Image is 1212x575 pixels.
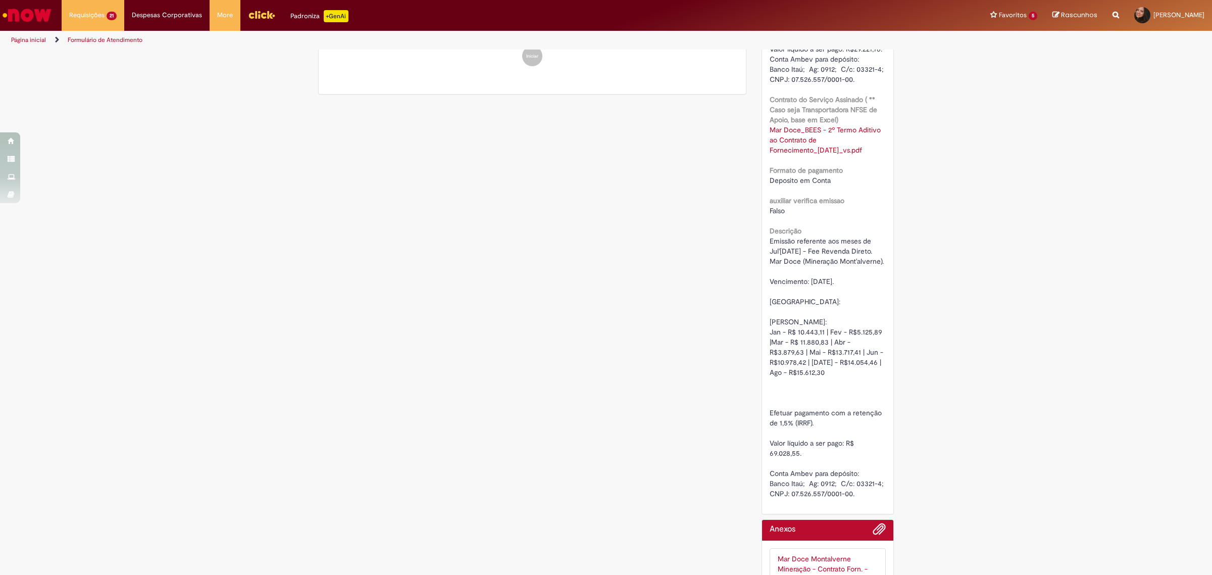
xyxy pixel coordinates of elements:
[770,196,844,205] b: auxiliar verifica emissao
[770,236,896,498] span: Emissão referente aos meses de Jul'[DATE] - Fee Revenda Direto. Mar Doce (Mineração Mont'alverne)...
[999,10,1027,20] span: Favoritos
[324,10,348,22] p: +GenAi
[1153,11,1204,19] span: [PERSON_NAME]
[132,10,202,20] span: Despesas Corporativas
[290,10,348,22] div: Padroniza
[1,5,53,25] img: ServiceNow
[1061,10,1097,20] span: Rascunhos
[107,12,117,20] span: 21
[770,125,883,155] a: Download de Mar Doce_BEES - 2º Termo Aditivo ao Contrato de Fornecimento_23.04.24_vs.pdf
[8,31,800,50] ul: Trilhas de página
[770,166,843,175] b: Formato de pagamento
[770,206,785,215] span: Falso
[217,10,233,20] span: More
[69,10,105,20] span: Requisições
[248,7,275,22] img: click_logo_yellow_360x200.png
[68,36,142,44] a: Formulário de Atendimento
[873,522,886,541] button: Adicionar anexos
[770,176,831,185] span: Deposito em Conta
[770,95,877,124] b: Contrato do Serviço Assinado ( ** Caso seja Transportadora NFSE de Apoio, base em Excel)
[770,525,795,534] h2: Anexos
[1029,12,1037,20] span: 5
[1052,11,1097,20] a: Rascunhos
[11,36,46,44] a: Página inicial
[770,226,801,235] b: Descrição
